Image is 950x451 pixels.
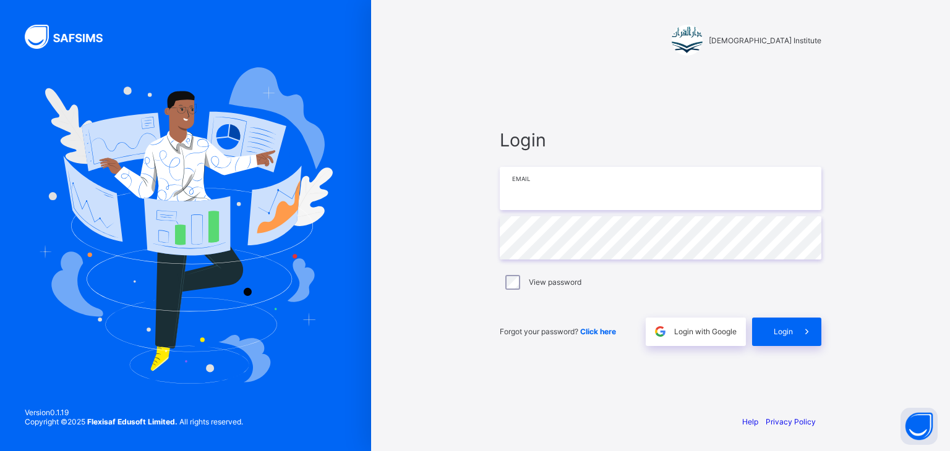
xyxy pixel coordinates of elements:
[529,277,581,287] label: View password
[901,408,938,445] button: Open asap
[774,327,793,336] span: Login
[653,324,667,339] img: google.396cfc9801f0270233282035f929180a.svg
[25,408,243,417] span: Version 0.1.19
[38,67,333,384] img: Hero Image
[25,417,243,426] span: Copyright © 2025 All rights reserved.
[87,417,178,426] strong: Flexisaf Edusoft Limited.
[674,327,737,336] span: Login with Google
[500,327,616,336] span: Forgot your password?
[766,417,816,426] a: Privacy Policy
[25,25,118,49] img: SAFSIMS Logo
[709,36,821,45] span: [DEMOGRAPHIC_DATA] Institute
[742,417,758,426] a: Help
[580,327,616,336] a: Click here
[500,129,821,151] span: Login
